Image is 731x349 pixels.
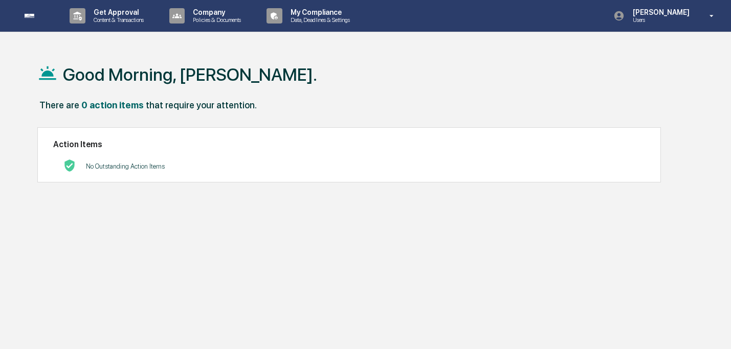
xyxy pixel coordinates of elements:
div: that require your attention. [146,100,257,110]
p: [PERSON_NAME] [625,8,695,16]
p: My Compliance [282,8,355,16]
p: Get Approval [85,8,149,16]
p: Users [625,16,695,24]
p: Policies & Documents [185,16,246,24]
h1: Good Morning, [PERSON_NAME]. [63,64,317,85]
p: No Outstanding Action Items [86,162,165,170]
div: 0 action items [81,100,144,110]
p: Company [185,8,246,16]
img: No Actions logo [63,159,76,172]
p: Data, Deadlines & Settings [282,16,355,24]
p: Content & Transactions [85,16,149,24]
h2: Action Items [53,139,645,149]
div: There are [39,100,79,110]
img: logo [25,14,49,17]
